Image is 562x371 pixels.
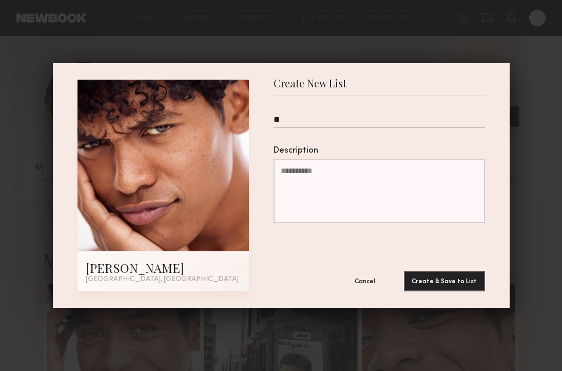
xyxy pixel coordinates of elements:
[274,159,485,223] textarea: Description
[334,271,396,291] button: Cancel
[404,271,485,291] button: Create & Save to List
[274,146,485,155] div: Description
[274,80,346,95] span: Create New List
[86,276,241,283] div: [GEOGRAPHIC_DATA], [GEOGRAPHIC_DATA]
[86,259,241,276] div: [PERSON_NAME]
